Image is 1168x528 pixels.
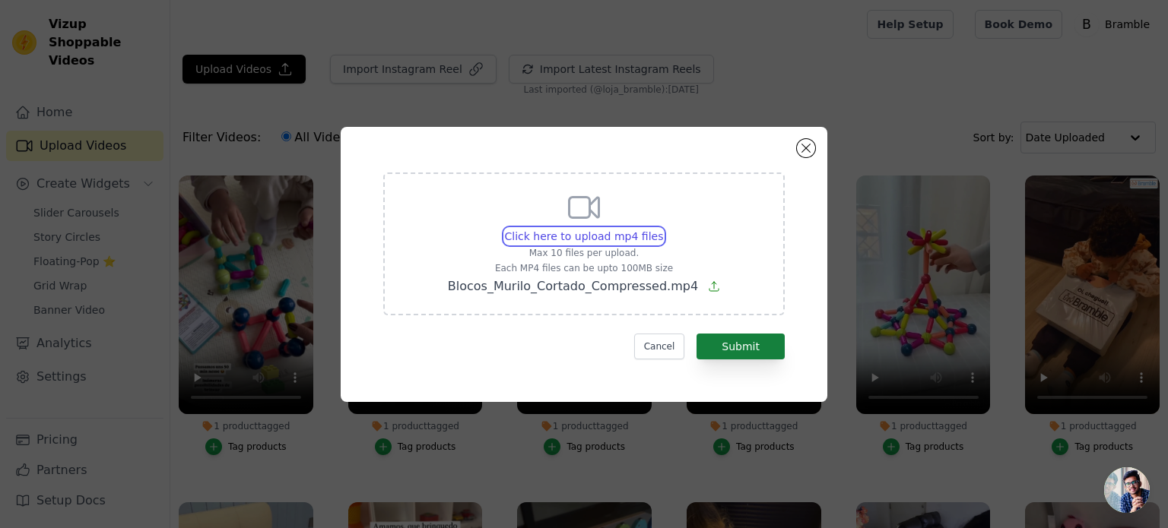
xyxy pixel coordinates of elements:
span: Blocos_Murilo_Cortado_Compressed.mp4 [448,279,698,293]
div: Conversa aberta [1104,467,1150,513]
button: Cancel [634,334,685,359]
button: Submit [697,334,785,359]
span: Click here to upload mp4 files [505,230,664,242]
button: Close modal [797,139,815,157]
p: Max 10 files per upload. [448,247,720,259]
p: Each MP4 files can be upto 100MB size [448,262,720,274]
